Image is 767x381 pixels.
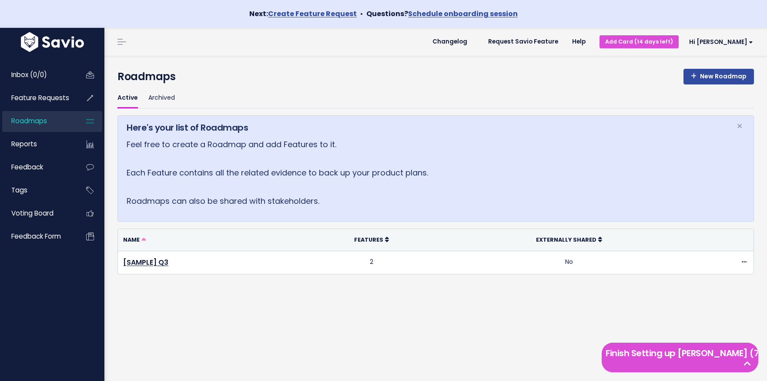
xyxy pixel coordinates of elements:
[2,134,72,154] a: Reports
[148,88,175,108] a: Archived
[11,93,69,102] span: Feature Requests
[606,347,754,360] h5: Finish Setting up [PERSON_NAME] (7 left)
[11,70,47,79] span: Inbox (0/0)
[600,35,679,48] a: Add Card (14 days left)
[11,185,27,195] span: Tags
[268,9,357,19] a: Create Feature Request
[2,226,72,246] a: Feedback form
[11,209,54,218] span: Voting Board
[728,116,751,137] button: Close
[689,39,753,45] span: Hi [PERSON_NAME]
[408,9,518,19] a: Schedule onboarding session
[683,69,754,84] a: New Roadmap
[117,69,754,84] h4: Roadmaps
[123,236,140,243] span: Name
[536,236,596,243] span: Externally Shared
[123,257,168,267] a: [SAMPLE] Q3
[2,180,72,200] a: Tags
[432,39,467,45] span: Changelog
[11,162,43,172] span: Feedback
[366,9,518,19] strong: Questions?
[19,32,86,52] img: logo-white.9d6f32f41409.svg
[2,65,72,85] a: Inbox (0/0)
[679,35,760,49] a: Hi [PERSON_NAME]
[354,236,383,243] span: Features
[2,111,72,131] a: Roadmaps
[11,116,47,125] span: Roadmaps
[2,88,72,108] a: Feature Requests
[127,138,726,208] p: Feel free to create a Roadmap and add Features to it. Each Feature contains all the related evide...
[360,9,363,19] span: •
[123,235,146,244] a: Name
[481,35,565,48] a: Request Savio Feature
[11,139,37,148] span: Reports
[737,119,743,133] span: ×
[565,35,593,48] a: Help
[354,235,389,244] a: Features
[2,157,72,177] a: Feedback
[536,235,602,244] a: Externally Shared
[445,251,693,274] td: No
[117,88,138,108] a: Active
[2,203,72,223] a: Voting Board
[298,251,445,274] td: 2
[11,232,61,241] span: Feedback form
[127,121,726,134] h5: Here's your list of Roadmaps
[249,9,357,19] strong: Next:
